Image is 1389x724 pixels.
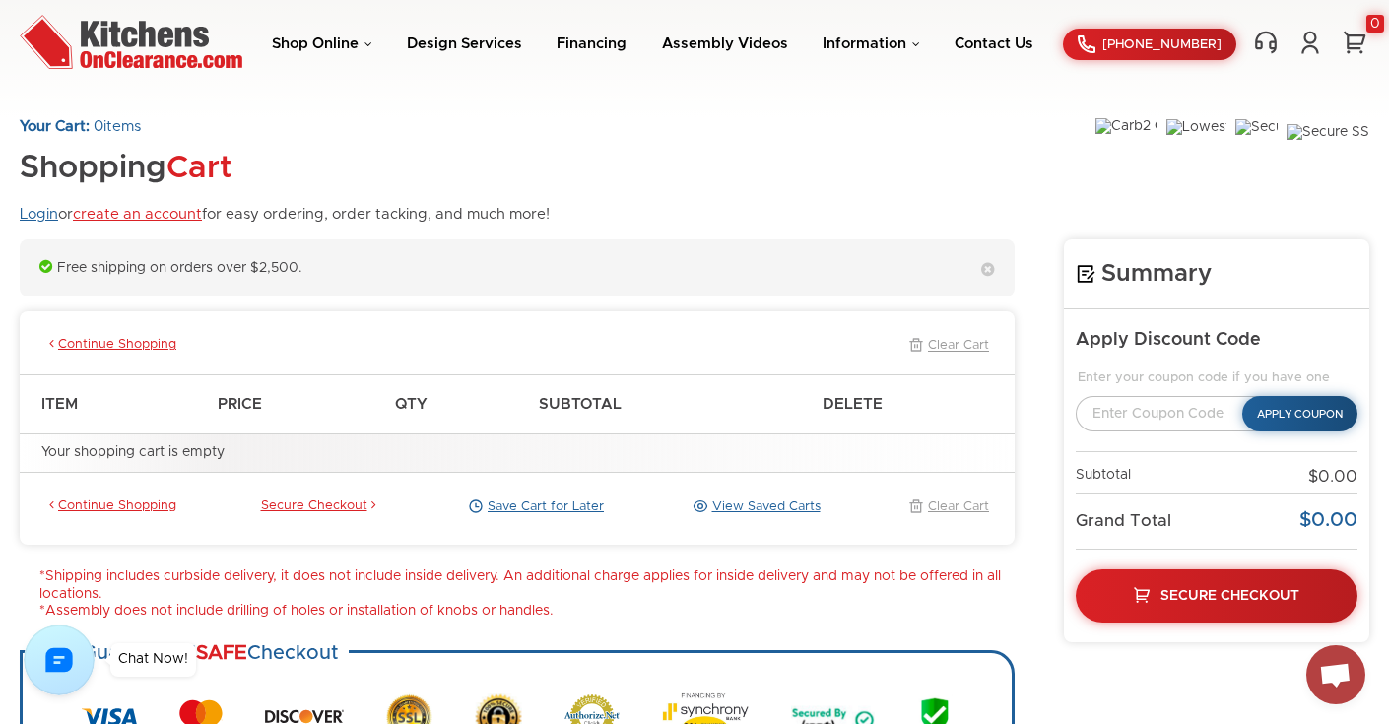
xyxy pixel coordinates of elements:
[1076,494,1251,549] td: Grand Total
[1235,119,1278,159] img: Secure Order
[20,374,208,433] th: Item
[904,337,989,355] a: Clear Cart
[196,642,247,662] strong: SAFE
[689,498,821,516] a: View Saved Carts
[72,630,349,675] h3: Guaranteed Checkout
[208,374,385,433] th: Price
[45,337,176,355] a: Continue Shopping
[1095,118,1157,159] img: Carb2 Compliant
[529,374,813,433] th: Subtotal
[39,603,1015,621] li: *Assembly does not include drilling of holes or installation of knobs or handles.
[1076,329,1357,352] h5: Apply Discount Code
[464,498,604,516] a: Save Cart for Later
[1063,29,1236,60] a: [PHONE_NUMBER]
[1366,15,1384,33] div: 0
[1102,38,1222,51] span: [PHONE_NUMBER]
[94,119,103,134] span: 0
[407,36,522,51] a: Design Services
[20,15,242,69] img: Kitchens On Clearance
[261,498,380,516] a: Secure Checkout
[41,444,993,462] div: Your shopping cart is empty
[20,207,58,222] a: Login
[20,239,1015,297] div: Free shipping on orders over $2,500.
[1076,370,1357,386] legend: Enter your coupon code if you have one
[1160,589,1299,603] span: Secure Checkout
[1076,259,1357,289] h4: Summary
[1076,396,1272,431] input: Enter Coupon Code
[1242,396,1357,431] button: Apply Coupon
[45,498,176,516] a: Continue Shopping
[118,652,188,666] div: Chat Now!
[823,36,920,51] a: Information
[385,374,530,433] th: Qty
[20,152,550,186] h1: Shopping
[24,625,95,695] img: Chat with us
[20,119,90,134] strong: Your Cart:
[955,36,1033,51] a: Contact Us
[20,206,550,225] p: or for easy ordering, order tacking, and much more!
[662,36,788,51] a: Assembly Videos
[1076,569,1357,623] a: Secure Checkout
[1299,510,1357,530] span: $0.00
[904,498,989,516] a: Clear Cart
[1340,30,1369,55] a: 0
[557,36,627,51] a: Financing
[73,207,202,222] a: create an account
[166,153,231,184] span: Cart
[39,568,1015,603] li: *Shipping includes curbside delivery, it does not include inside delivery. An additional charge a...
[1076,452,1251,494] td: Subtotal
[1287,124,1369,154] img: Secure SSL Encyption
[272,36,372,51] a: Shop Online
[1308,469,1357,485] span: $0.00
[20,118,550,137] p: items
[813,374,1015,433] th: Delete
[1166,119,1226,158] img: Lowest Price Guarantee
[1306,645,1365,704] div: Open chat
